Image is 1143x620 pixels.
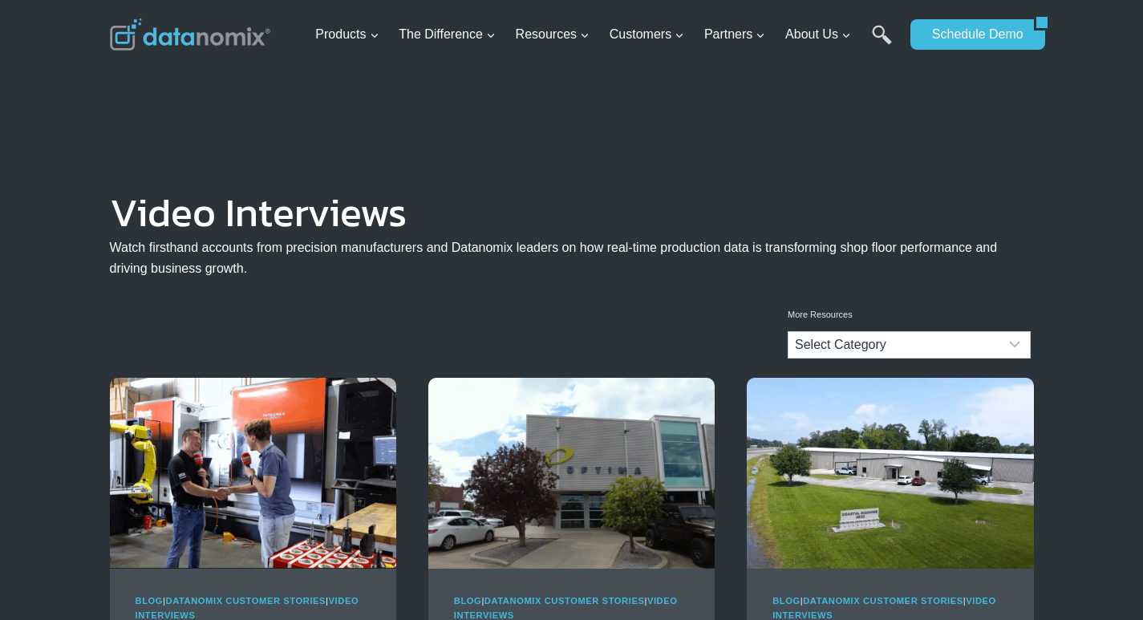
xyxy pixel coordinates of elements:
[166,596,326,606] a: Datanomix Customer Stories
[110,201,1034,225] h1: Video Interviews
[772,596,801,606] a: Blog
[610,24,684,45] span: Customers
[110,378,396,569] img: Reata’s Connected Manufacturing Software Ecosystem
[454,596,678,620] span: | |
[110,18,270,51] img: Datanomix
[136,596,359,620] span: | |
[772,596,996,620] span: | |
[484,596,645,606] a: Datanomix Customer Stories
[516,24,590,45] span: Resources
[428,378,715,569] img: Discover how Optima Manufacturing uses Datanomix to turn raw machine data into real-time insights...
[785,24,851,45] span: About Us
[110,237,1034,278] p: Watch firsthand accounts from precision manufacturers and Datanomix leaders on how real-time prod...
[315,24,379,45] span: Products
[136,596,164,606] a: Blog
[747,378,1033,569] img: Coastal Machine Improves Efficiency & Quotes with Datanomix
[454,596,482,606] a: Blog
[910,19,1034,50] a: Schedule Demo
[803,596,963,606] a: Datanomix Customer Stories
[309,9,902,61] nav: Primary Navigation
[788,308,1031,322] p: More Resources
[399,24,496,45] span: The Difference
[704,24,765,45] span: Partners
[872,25,892,61] a: Search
